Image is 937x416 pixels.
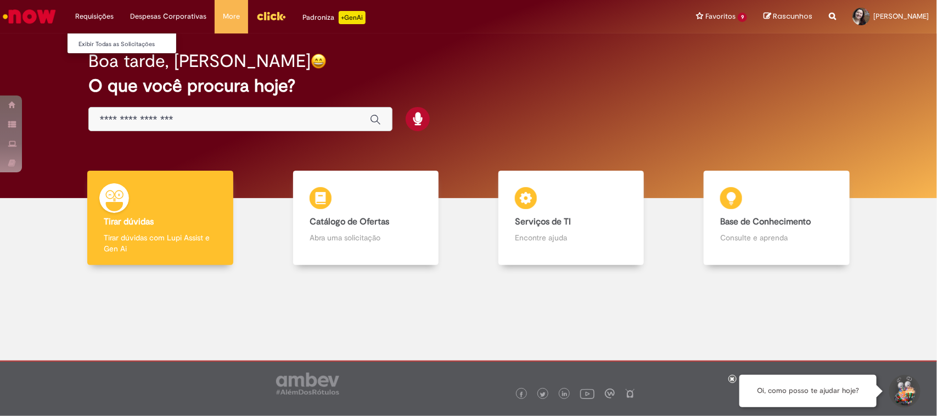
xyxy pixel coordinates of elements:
img: logo_footer_youtube.png [580,386,594,401]
img: logo_footer_facebook.png [519,392,524,397]
img: logo_footer_twitter.png [540,392,546,397]
span: 9 [738,13,747,22]
b: Serviços de TI [515,216,571,227]
span: Rascunhos [773,11,812,21]
img: click_logo_yellow_360x200.png [256,8,286,24]
span: [PERSON_NAME] [873,12,929,21]
a: Catálogo de Ofertas Abra uma solicitação [263,171,468,266]
h2: O que você procura hoje? [88,76,849,95]
span: Requisições [75,11,114,22]
img: logo_footer_linkedin.png [562,391,568,398]
div: Oi, como posso te ajudar hoje? [739,375,877,407]
b: Base de Conhecimento [720,216,811,227]
img: logo_footer_ambev_rotulo_gray.png [276,373,339,395]
h2: Boa tarde, [PERSON_NAME] [88,52,311,71]
b: Catálogo de Ofertas [310,216,389,227]
a: Serviços de TI Encontre ajuda [469,171,674,266]
a: Tirar dúvidas Tirar dúvidas com Lupi Assist e Gen Ai [58,171,263,266]
img: happy-face.png [311,53,327,69]
span: Favoritos [705,11,736,22]
img: ServiceNow [1,5,58,27]
p: +GenAi [339,11,366,24]
p: Consulte e aprenda [720,232,833,243]
button: Iniciar Conversa de Suporte [888,375,921,408]
p: Tirar dúvidas com Lupi Assist e Gen Ai [104,232,216,254]
p: Encontre ajuda [515,232,627,243]
a: Exibir Todas as Solicitações [68,38,188,50]
img: logo_footer_naosei.png [625,389,635,398]
ul: Requisições [67,33,177,54]
span: More [223,11,240,22]
b: Tirar dúvidas [104,216,154,227]
a: Base de Conhecimento Consulte e aprenda [674,171,879,266]
img: logo_footer_workplace.png [605,389,615,398]
span: Despesas Corporativas [130,11,206,22]
p: Abra uma solicitação [310,232,422,243]
div: Padroniza [302,11,366,24]
a: Rascunhos [764,12,812,22]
